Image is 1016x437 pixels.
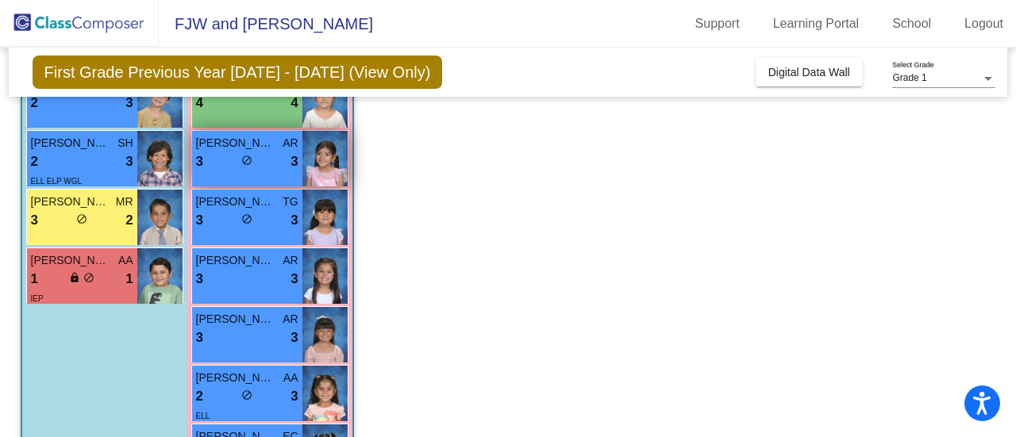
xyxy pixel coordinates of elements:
[241,155,252,166] span: do_not_disturb_alt
[196,135,275,151] span: [PERSON_NAME]
[69,272,80,283] span: lock
[291,151,298,172] span: 3
[196,412,210,420] span: ELL
[117,135,133,151] span: SH
[196,194,275,210] span: [PERSON_NAME]
[76,213,87,224] span: do_not_disturb_alt
[196,311,275,328] span: [PERSON_NAME]
[283,194,298,210] span: TG
[291,328,298,348] span: 3
[879,11,944,36] a: School
[196,386,203,407] span: 2
[768,66,850,79] span: Digital Data Wall
[291,93,298,113] span: 4
[241,389,252,401] span: do_not_disturb_alt
[283,370,298,386] span: AA
[196,328,203,348] span: 3
[116,194,133,210] span: MR
[756,58,863,86] button: Digital Data Wall
[283,311,298,328] span: AR
[31,93,38,113] span: 2
[291,210,298,231] span: 3
[31,135,110,151] span: [PERSON_NAME]
[125,269,133,289] span: 1
[196,252,275,269] span: [PERSON_NAME]
[125,151,133,172] span: 3
[283,135,298,151] span: AR
[291,386,298,407] span: 3
[31,151,38,172] span: 2
[31,210,38,231] span: 3
[31,252,110,269] span: [PERSON_NAME]
[125,210,133,231] span: 2
[83,272,94,283] span: do_not_disturb_alt
[283,252,298,269] span: AR
[31,294,44,303] span: IEP
[196,210,203,231] span: 3
[241,213,252,224] span: do_not_disturb_alt
[892,72,926,83] span: Grade 1
[196,269,203,289] span: 3
[125,93,133,113] span: 3
[31,269,38,289] span: 1
[196,370,275,386] span: [PERSON_NAME]
[952,11,1016,36] a: Logout
[196,93,203,113] span: 4
[31,194,110,210] span: [PERSON_NAME][GEOGRAPHIC_DATA]
[196,151,203,172] span: 3
[33,56,443,89] span: First Grade Previous Year [DATE] - [DATE] (View Only)
[760,11,872,36] a: Learning Portal
[683,11,752,36] a: Support
[159,11,373,36] span: FJW and [PERSON_NAME]
[118,252,133,269] span: AA
[31,177,82,186] span: ELL ELP WGL
[291,269,298,289] span: 3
